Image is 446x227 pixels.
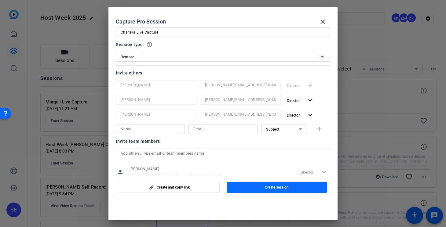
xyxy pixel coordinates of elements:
input: Name... [121,81,192,89]
span: Director [287,99,300,103]
input: Email... [205,81,276,89]
span: Remote [121,55,134,59]
input: Name... [121,125,180,133]
input: Enter Session Name [121,29,325,36]
span: Subject [266,127,280,132]
span: Session type [116,41,143,48]
button: Director [284,110,316,121]
span: [PERSON_NAME][EMAIL_ADDRESS][DOMAIN_NAME] [130,173,221,178]
button: Create and copy link [119,182,220,193]
span: Create session [265,185,289,190]
span: [PERSON_NAME] [130,167,221,171]
span: Create and copy link [157,185,190,190]
mat-icon: expand_more [306,97,314,104]
mat-icon: close [319,18,327,25]
span: Director [287,113,300,117]
div: Invite team members [116,138,330,145]
button: Director [284,95,316,106]
mat-icon: expand_more [306,111,314,119]
input: Add others: Type email or team members name [121,150,325,157]
input: Name... [121,111,192,118]
mat-icon: help_outline [146,41,152,48]
input: Email... [193,125,253,133]
input: Name... [121,96,192,103]
div: Capture Pro Session [116,14,330,29]
button: Create session [227,182,327,193]
mat-icon: person [116,168,125,177]
input: Email... [205,96,276,103]
input: Email... [205,111,276,118]
div: Invite others [116,69,330,77]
